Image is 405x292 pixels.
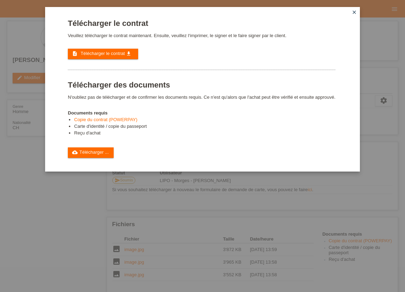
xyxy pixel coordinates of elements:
span: Télécharger le contrat [80,51,125,56]
i: get_app [126,51,132,56]
h4: Documents requis [68,110,335,116]
h1: Télécharger des documents [68,81,335,89]
li: Carte d'identité / copie du passeport [74,124,335,130]
a: description Télécharger le contrat get_app [68,49,138,59]
a: Copie du contrat (POWERPAY) [74,117,137,122]
i: close [351,9,357,15]
a: cloud_uploadTélécharger ... [68,147,114,158]
i: description [72,51,78,56]
li: Reçu d'achat [74,130,335,137]
p: Veuillez télécharger le contrat maintenant. Ensuite, veuillez l‘imprimer, le signer et le faire s... [68,33,335,38]
p: N'oubliez pas de télécharger et de confirmer les documents requis. Ce n'est qu'alors que l'achat ... [68,95,335,100]
h1: Télécharger le contrat [68,19,335,28]
i: cloud_upload [72,150,78,155]
a: close [350,9,359,17]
